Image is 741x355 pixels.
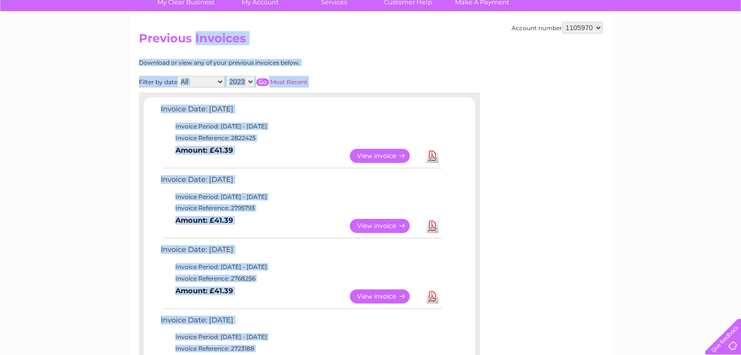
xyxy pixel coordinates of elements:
a: Contact [676,41,700,49]
b: Amount: £41.39 [175,216,233,225]
td: Invoice Date: [DATE] [158,243,443,261]
a: Telecoms [621,41,650,49]
div: Filter by date [139,76,395,88]
a: Water [570,41,588,49]
div: Download or view any of your previous invoices below. [139,59,395,66]
td: Invoice Period: [DATE] - [DATE] [158,331,443,343]
h2: Previous Invoices [139,32,603,50]
td: Invoice Period: [DATE] - [DATE] [158,121,443,132]
b: Amount: £41.39 [175,146,233,155]
a: Blog [656,41,670,49]
div: Clear Business is a trading name of Verastar Limited (registered in [GEOGRAPHIC_DATA] No. 3667643... [141,5,601,47]
a: Download [426,149,438,163]
a: View [350,219,421,233]
a: Most Recent [270,78,307,86]
a: View [350,289,421,303]
a: 0333 014 3131 [557,5,625,17]
td: Invoice Date: [DATE] [158,103,443,121]
td: Invoice Date: [DATE] [158,314,443,332]
img: logo.png [26,25,76,55]
a: Energy [594,41,615,49]
a: Download [426,219,438,233]
td: Invoice Period: [DATE] - [DATE] [158,261,443,273]
td: Invoice Reference: 2723188 [158,343,443,355]
td: Invoice Reference: 2795793 [158,202,443,214]
div: Account number [512,22,603,34]
td: Invoice Reference: 2768256 [158,273,443,284]
a: View [350,149,421,163]
b: Amount: £41.39 [175,286,233,295]
a: Log out [709,41,732,49]
td: Invoice Period: [DATE] - [DATE] [158,191,443,203]
a: Download [426,289,438,303]
td: Invoice Date: [DATE] [158,173,443,191]
td: Invoice Reference: 2822425 [158,132,443,144]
